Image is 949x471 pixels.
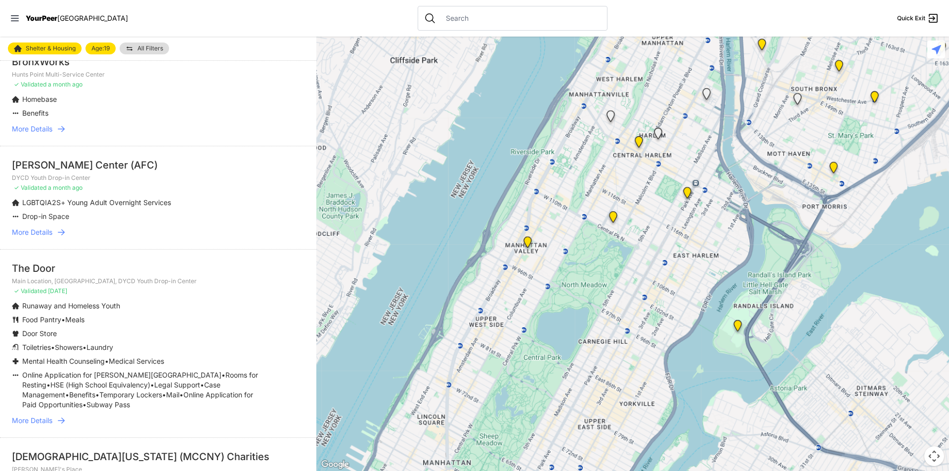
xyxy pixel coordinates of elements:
span: Door Store [22,329,57,338]
span: • [221,371,225,379]
a: YourPeer[GEOGRAPHIC_DATA] [26,15,128,21]
span: • [105,357,109,365]
div: Hunts Point Multi-Service Center [868,91,881,107]
div: 820 MRT Residential Chemical Dependence Treatment Program [607,211,619,227]
div: [DEMOGRAPHIC_DATA][US_STATE] (MCCNY) Charities [12,450,304,464]
span: Showers [55,343,83,351]
span: ✓ Validated [14,287,46,295]
div: Upper West Side, Closed [700,88,713,104]
span: • [83,343,86,351]
div: Keener Men's Shelter [732,320,744,336]
span: Temporary Lockers [99,390,162,399]
span: HSE (High School Equivalency) [50,381,150,389]
span: Toiletries [22,343,51,351]
span: More Details [12,416,52,426]
a: All Filters [120,43,169,54]
div: Queen of Peace Single Female-Identified Adult Shelter [604,110,617,126]
div: Young Adult Residence [652,128,664,143]
div: Queen of Peace Single Male-Identified Adult Shelter [791,93,804,109]
span: Mail [166,390,179,399]
a: Quick Exit [897,12,939,24]
span: ✓ Validated [14,184,46,191]
span: Subway Pass [86,400,130,409]
span: • [61,315,65,324]
span: [GEOGRAPHIC_DATA] [57,14,128,22]
a: Open this area in Google Maps (opens a new window) [319,458,351,471]
a: Age:19 [86,43,116,54]
span: • [200,381,204,389]
span: • [179,390,183,399]
div: Uptown/Harlem DYCD Youth Drop-in Center [633,136,645,152]
span: • [95,390,99,399]
button: Map camera controls [924,446,944,466]
p: Main Location, [GEOGRAPHIC_DATA], DYCD Youth Drop-in Center [12,277,304,285]
span: Shelter & Housing [26,45,76,51]
div: Bailey House, Inc. [681,187,693,203]
img: Google [319,458,351,471]
a: More Details [12,227,304,237]
span: Laundry [86,343,113,351]
p: Hunts Point Multi-Service Center [12,71,304,79]
span: Online Application for [PERSON_NAME][GEOGRAPHIC_DATA] [22,371,221,379]
span: a month ago [48,184,83,191]
span: • [150,381,154,389]
div: [PERSON_NAME] Center (AFC) [12,158,304,172]
a: More Details [12,416,304,426]
span: More Details [12,227,52,237]
span: [DATE] [48,287,67,295]
span: Age: 19 [91,45,110,51]
span: Homebase [22,95,57,103]
input: Search [440,13,601,23]
span: Food Pantry [22,315,61,324]
span: Benefits [69,390,95,399]
span: LGBTQIA2S+ Young Adult Overnight Services [22,198,171,207]
span: • [83,400,86,409]
div: Trinity Lutheran Church [521,236,534,252]
span: Mental Health Counseling [22,357,105,365]
span: Quick Exit [897,14,925,22]
span: a month ago [48,81,83,88]
a: More Details [12,124,304,134]
a: Shelter & Housing [8,43,82,54]
span: Drop-in Space [22,212,69,220]
div: Bronx [936,41,948,57]
span: • [46,381,50,389]
div: Prevention Assistance and Temporary Housing (PATH) [756,39,768,54]
div: The Door [12,261,304,275]
div: BronxWorks [12,55,304,69]
span: YourPeer [26,14,57,22]
p: DYCD Youth Drop-in Center [12,174,304,182]
span: ✓ Validated [14,81,46,88]
span: Legal Support [154,381,200,389]
span: Benefits [22,109,48,117]
span: All Filters [137,45,163,51]
span: Medical Services [109,357,164,365]
span: Meals [65,315,85,324]
span: Runaway and Homeless Youth [22,301,120,310]
span: • [65,390,69,399]
span: • [51,343,55,351]
span: More Details [12,124,52,134]
span: • [162,390,166,399]
div: Bronx Youth Center (BYC) [833,60,845,76]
